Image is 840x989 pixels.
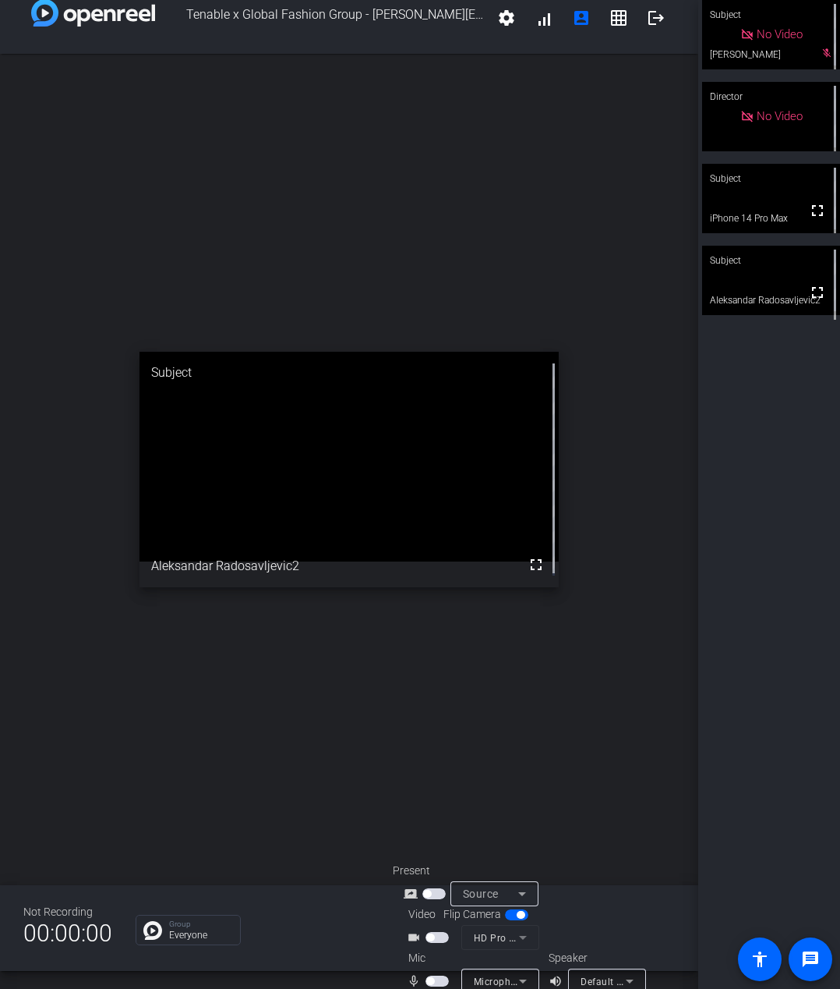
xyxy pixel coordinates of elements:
[404,884,422,903] mat-icon: screen_share_outline
[474,975,699,987] span: Microphone (HD Pro Webcam C920) (046d:082d)
[581,975,749,987] span: Default - Speakers (Realtek(R) Audio)
[808,201,827,220] mat-icon: fullscreen
[139,352,559,394] div: Subject
[702,164,840,193] div: Subject
[757,27,803,41] span: No Video
[23,904,112,920] div: Not Recording
[609,9,628,27] mat-icon: grid_on
[702,246,840,275] div: Subject
[750,950,769,969] mat-icon: accessibility
[169,920,232,928] p: Group
[549,950,642,966] div: Speaker
[647,9,665,27] mat-icon: logout
[801,950,820,969] mat-icon: message
[463,888,499,900] span: Source
[808,283,827,302] mat-icon: fullscreen
[702,82,840,112] div: Director
[757,109,803,123] span: No Video
[393,950,549,966] div: Mic
[407,928,425,947] mat-icon: videocam_outline
[23,914,112,952] span: 00:00:00
[143,921,162,940] img: Chat Icon
[443,906,501,923] span: Flip Camera
[169,931,232,940] p: Everyone
[393,863,549,879] div: Present
[408,906,436,923] span: Video
[527,555,545,574] mat-icon: fullscreen
[497,9,516,27] mat-icon: settings
[572,9,591,27] mat-icon: account_box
